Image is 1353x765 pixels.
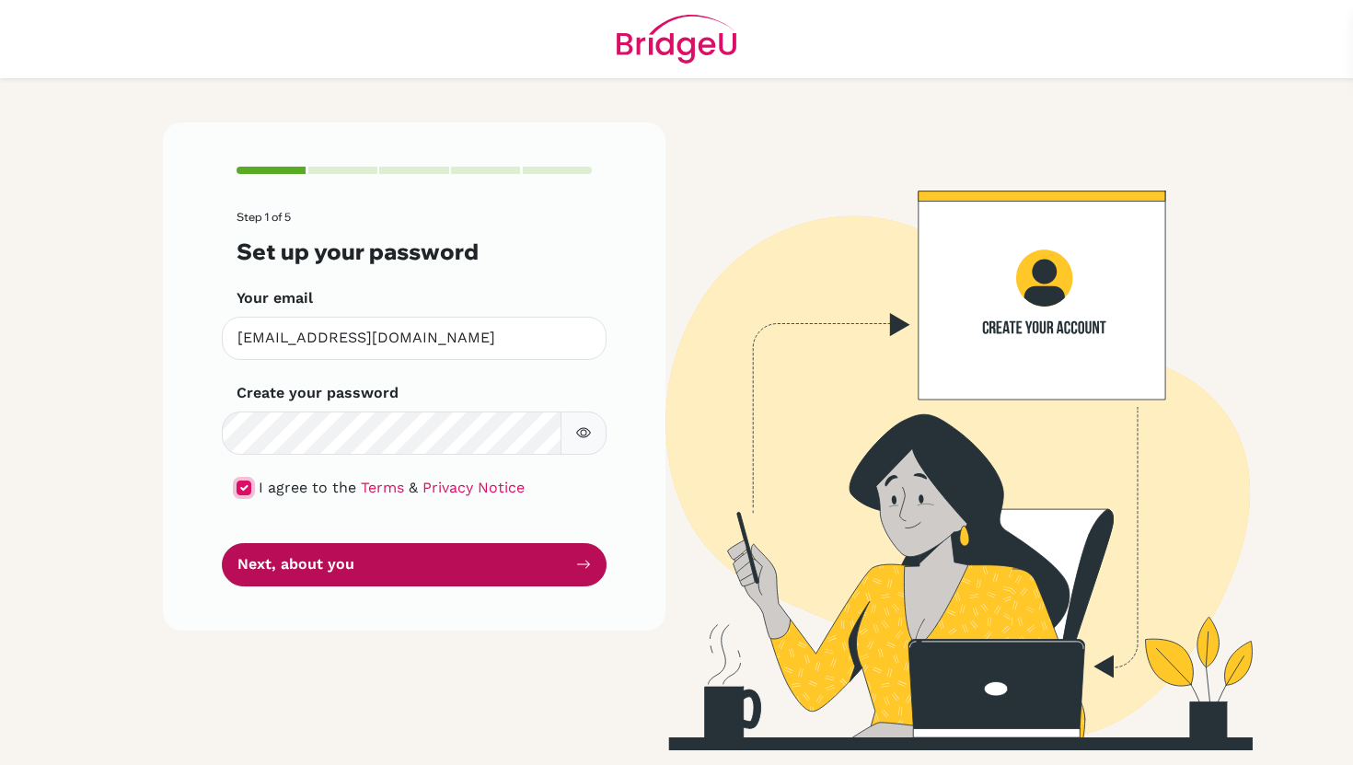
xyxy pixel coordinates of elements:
span: & [409,479,418,496]
span: I agree to the [259,479,356,496]
input: Insert your email* [222,317,607,360]
label: Your email [237,287,313,309]
span: Step 1 of 5 [237,210,291,224]
a: Privacy Notice [422,479,525,496]
h3: Set up your password [237,238,592,265]
label: Create your password [237,382,399,404]
a: Terms [361,479,404,496]
button: Next, about you [222,543,607,586]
